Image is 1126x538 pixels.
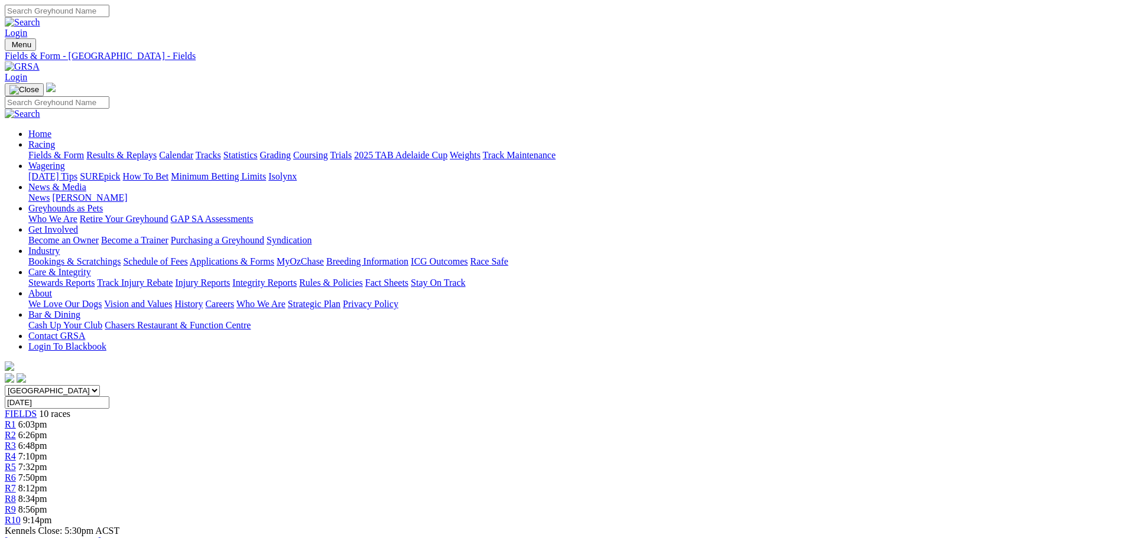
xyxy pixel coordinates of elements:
span: 9:14pm [23,515,52,525]
a: R8 [5,494,16,504]
a: We Love Our Dogs [28,299,102,309]
a: History [174,299,203,309]
span: 6:03pm [18,419,47,429]
a: R9 [5,504,16,514]
a: Care & Integrity [28,267,91,277]
a: Fields & Form - [GEOGRAPHIC_DATA] - Fields [5,51,1121,61]
img: logo-grsa-white.png [46,83,56,92]
a: Applications & Forms [190,256,274,266]
span: 6:48pm [18,441,47,451]
span: 8:34pm [18,494,47,504]
a: Integrity Reports [232,278,297,288]
a: Strategic Plan [288,299,340,309]
a: R6 [5,472,16,482]
a: Contact GRSA [28,331,85,341]
a: Privacy Policy [343,299,398,309]
a: Retire Your Greyhound [80,214,168,224]
a: Track Maintenance [483,150,556,160]
a: Who We Are [28,214,77,224]
a: Breeding Information [326,256,408,266]
a: Race Safe [470,256,508,266]
div: Bar & Dining [28,320,1121,331]
a: Bookings & Scratchings [28,256,121,266]
a: Who We Are [236,299,285,309]
a: Minimum Betting Limits [171,171,266,181]
a: Trials [330,150,352,160]
a: R3 [5,441,16,451]
span: 8:56pm [18,504,47,514]
a: Fields & Form [28,150,84,160]
a: Fact Sheets [365,278,408,288]
a: R2 [5,430,16,440]
div: About [28,299,1121,309]
span: 7:50pm [18,472,47,482]
a: How To Bet [123,171,169,181]
a: News & Media [28,182,86,192]
a: SUREpick [80,171,120,181]
img: Search [5,109,40,119]
a: R10 [5,515,21,525]
a: Stay On Track [411,278,465,288]
a: FIELDS [5,409,37,419]
span: Menu [12,40,31,49]
a: Wagering [28,161,65,171]
div: Wagering [28,171,1121,182]
div: Greyhounds as Pets [28,214,1121,224]
a: Home [28,129,51,139]
a: Chasers Restaurant & Function Centre [105,320,251,330]
a: Coursing [293,150,328,160]
a: ICG Outcomes [411,256,468,266]
a: Stewards Reports [28,278,95,288]
a: Racing [28,139,55,149]
img: Search [5,17,40,28]
div: Get Involved [28,235,1121,246]
a: Become an Owner [28,235,99,245]
a: Industry [28,246,60,256]
a: R1 [5,419,16,429]
span: 7:32pm [18,462,47,472]
a: GAP SA Assessments [171,214,254,224]
img: logo-grsa-white.png [5,361,14,371]
a: Schedule of Fees [123,256,187,266]
a: Greyhounds as Pets [28,203,103,213]
a: News [28,193,50,203]
img: Close [9,85,39,94]
a: R4 [5,451,16,461]
div: Care & Integrity [28,278,1121,288]
input: Search [5,96,109,109]
a: Vision and Values [104,299,172,309]
a: 2025 TAB Adelaide Cup [354,150,447,160]
a: Rules & Policies [299,278,363,288]
a: Statistics [223,150,258,160]
a: Isolynx [268,171,297,181]
a: Get Involved [28,224,78,234]
span: 6:26pm [18,430,47,440]
img: facebook.svg [5,373,14,383]
button: Toggle navigation [5,83,44,96]
a: [DATE] Tips [28,171,77,181]
a: R7 [5,483,16,493]
a: Track Injury Rebate [97,278,173,288]
a: Results & Replays [86,150,157,160]
a: Login To Blackbook [28,341,106,351]
a: Purchasing a Greyhound [171,235,264,245]
a: Become a Trainer [101,235,168,245]
span: Kennels Close: 5:30pm ACST [5,526,119,536]
a: Login [5,28,27,38]
a: Careers [205,299,234,309]
a: Tracks [196,150,221,160]
a: Login [5,72,27,82]
span: R5 [5,462,16,472]
a: MyOzChase [277,256,324,266]
a: Weights [450,150,481,160]
input: Search [5,5,109,17]
div: Industry [28,256,1121,267]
